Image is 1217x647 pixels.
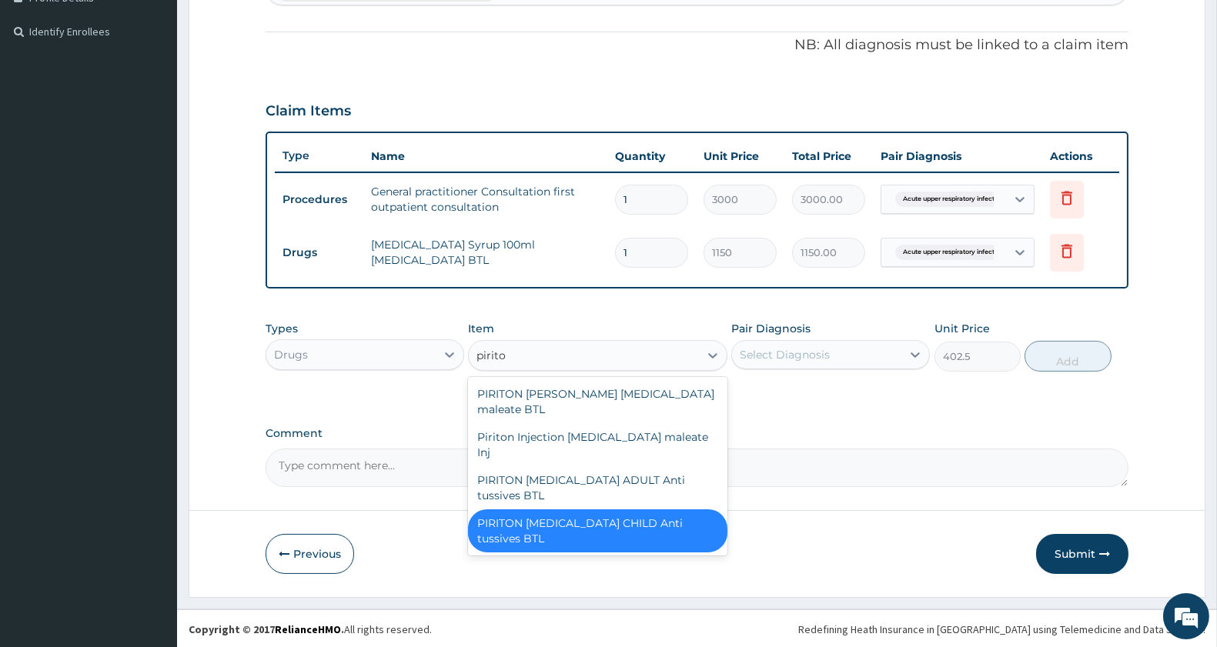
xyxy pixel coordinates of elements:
img: d_794563401_company_1708531726252_794563401 [28,77,62,115]
span: Acute upper respiratory infect... [895,192,1007,207]
th: Pair Diagnosis [873,141,1042,172]
td: General practitioner Consultation first outpatient consultation [363,176,607,222]
span: We're online! [89,194,212,349]
span: Acute upper respiratory infect... [895,245,1007,260]
label: Item [468,321,494,336]
a: RelianceHMO [275,622,341,636]
th: Name [363,141,607,172]
h3: Claim Items [266,103,351,120]
div: Redefining Heath Insurance in [GEOGRAPHIC_DATA] using Telemedicine and Data Science! [798,622,1205,637]
button: Submit [1036,534,1128,574]
strong: Copyright © 2017 . [189,622,344,636]
div: Chat with us now [80,86,259,106]
div: Drugs [274,347,308,362]
div: Minimize live chat window [252,8,289,45]
label: Types [266,322,298,335]
div: PIRITON [PERSON_NAME] [MEDICAL_DATA] maleate BTL [468,380,727,423]
th: Total Price [784,141,873,172]
th: Actions [1042,141,1119,172]
td: [MEDICAL_DATA] Syrup 100ml [MEDICAL_DATA] BTL [363,229,607,275]
div: Piriton Injection [MEDICAL_DATA] maleate Inj [468,423,727,466]
td: Procedures [275,185,363,214]
div: PIRITON [MEDICAL_DATA] ADULT Anti tussives BTL [468,466,727,509]
div: PIRITON [MEDICAL_DATA] CHILD Anti tussives BTL [468,509,727,552]
p: NB: All diagnosis must be linked to a claim item [266,35,1128,55]
textarea: Type your message and hit 'Enter' [8,420,293,474]
label: Pair Diagnosis [731,321,811,336]
td: Drugs [275,238,363,267]
label: Unit Price [934,321,990,336]
button: Add [1025,341,1111,372]
button: Previous [266,534,354,574]
th: Type [275,142,363,170]
th: Quantity [607,141,696,172]
div: Select Diagnosis [740,347,830,362]
th: Unit Price [696,141,784,172]
label: Comment [266,427,1128,440]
